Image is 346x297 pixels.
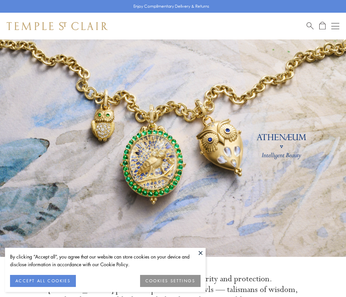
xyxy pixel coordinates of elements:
[10,275,76,287] button: ACCEPT ALL COOKIES
[140,275,201,287] button: COOKIES SETTINGS
[319,22,326,30] a: Open Shopping Bag
[10,253,201,268] div: By clicking “Accept all”, you agree that our website can store cookies on your device and disclos...
[133,3,209,10] p: Enjoy Complimentary Delivery & Returns
[331,22,339,30] button: Open navigation
[307,22,314,30] a: Search
[7,22,108,30] img: Temple St. Clair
